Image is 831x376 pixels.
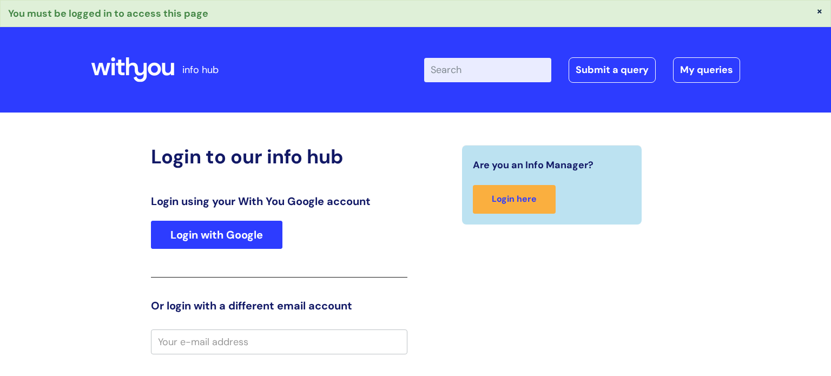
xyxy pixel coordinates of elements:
input: Your e-mail address [151,329,407,354]
a: Login here [473,185,556,214]
input: Search [424,58,551,82]
span: Are you an Info Manager? [473,156,593,174]
h3: Or login with a different email account [151,299,407,312]
button: × [816,6,823,16]
a: Login with Google [151,221,282,249]
a: My queries [673,57,740,82]
h3: Login using your With You Google account [151,195,407,208]
p: info hub [182,61,219,78]
a: Submit a query [569,57,656,82]
h2: Login to our info hub [151,145,407,168]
